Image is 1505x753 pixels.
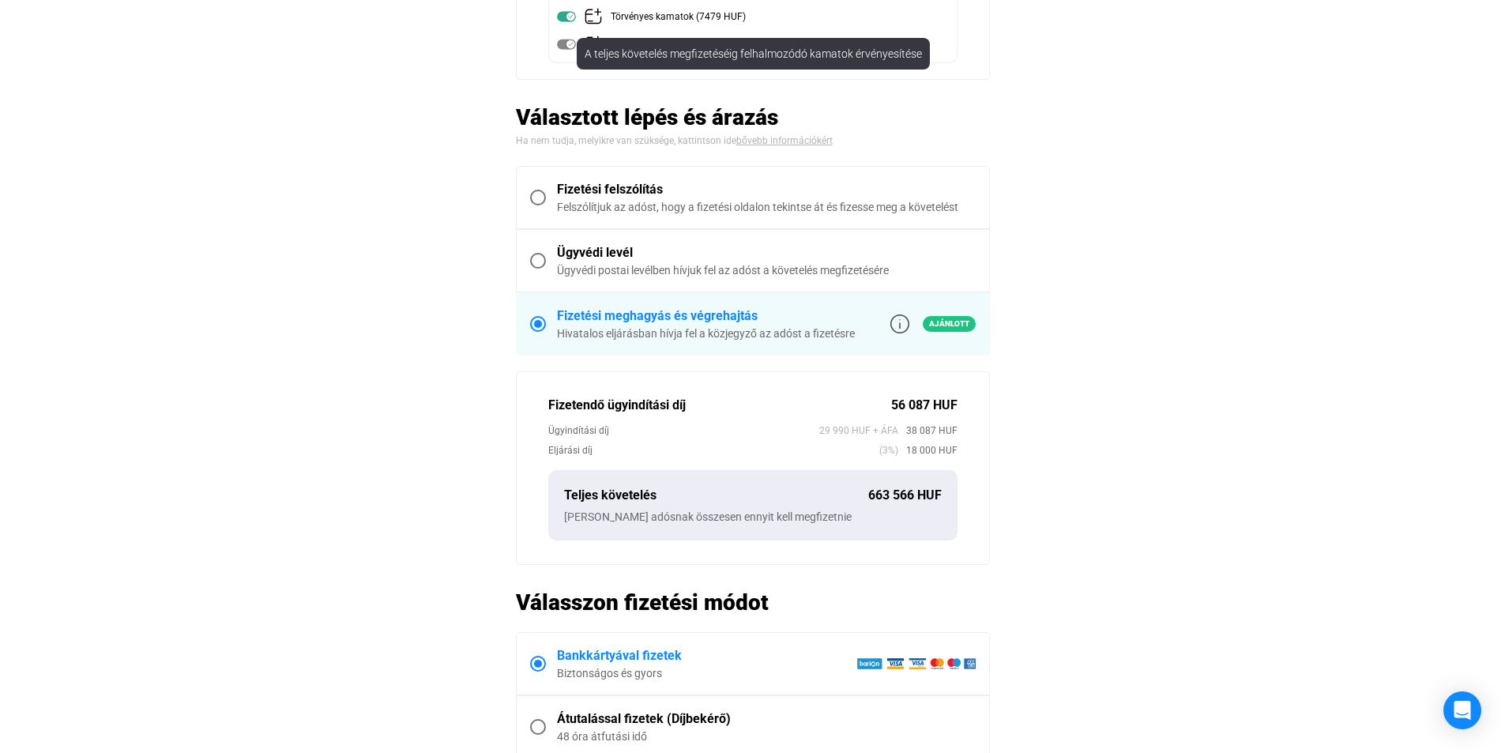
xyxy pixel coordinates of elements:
[819,423,898,439] span: 29 990 HUF + ÁFA
[898,423,958,439] span: 38 087 HUF
[516,135,736,146] span: Ha nem tudja, melyikre van szüksége, kattintson ide
[898,442,958,458] span: 18 000 HUF
[557,35,576,54] img: toggle-on-disabled
[890,314,976,333] a: info-grey-outlineAjánlott
[557,243,976,262] div: Ügyvédi levél
[557,262,976,278] div: Ügyvédi postai levélben hívjuk fel az adóst a követelés megfizetésére
[548,442,879,458] div: Eljárási díj
[548,423,819,439] div: Ügyindítási díj
[564,509,942,525] div: [PERSON_NAME] adósnak összesen ennyit kell megfizetnie
[564,486,868,505] div: Teljes követelés
[736,135,833,146] a: bővebb információkért
[856,657,976,670] img: barion
[557,665,856,681] div: Biztonságos és gyors
[557,710,976,729] div: Átutalással fizetek (Díjbekérő)
[557,180,976,199] div: Fizetési felszólítás
[868,486,942,505] div: 663 566 HUF
[923,316,976,332] span: Ajánlott
[516,589,990,616] h2: Válasszon fizetési módot
[557,646,856,665] div: Bankkártyával fizetek
[611,7,746,27] div: Törvényes kamatok (7479 HUF)
[557,729,976,744] div: 48 óra átfutási idő
[584,7,603,26] img: add-claim
[577,38,930,70] div: A teljes követelés megfizetéséig felhalmozódó kamatok érvényesítése
[890,314,909,333] img: info-grey-outline
[557,307,855,326] div: Fizetési meghagyás és végrehajtás
[1443,691,1481,729] div: Open Intercom Messenger
[548,396,891,415] div: Fizetendő ügyindítási díj
[891,396,958,415] div: 56 087 HUF
[557,199,976,215] div: Felszólítjuk az adóst, hogy a fizetési oldalon tekintse át és fizesse meg a követelést
[516,104,990,131] h2: Választott lépés és árazás
[879,442,898,458] span: (3%)
[557,326,855,341] div: Hivatalos eljárásban hívja fel a közjegyző az adóst a fizetésre
[557,7,576,26] img: toggle-on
